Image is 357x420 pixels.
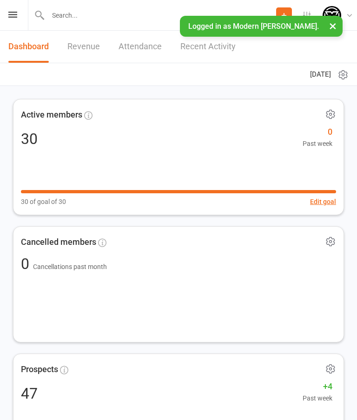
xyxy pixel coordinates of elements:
a: Attendance [119,31,162,63]
a: Dashboard [8,31,49,63]
span: Past week [303,393,332,403]
span: Active members [21,108,82,122]
span: Past week [303,138,332,149]
a: Recent Activity [180,31,236,63]
span: 0 [303,125,332,139]
span: Logged in as Modern [PERSON_NAME]. [188,22,319,31]
span: Prospects [21,363,58,376]
span: 0 [21,255,33,273]
img: thumb_image1750915221.png [323,6,341,25]
span: Cancellations past month [33,263,107,270]
a: Revenue [67,31,100,63]
span: [DATE] [310,69,331,80]
input: Search... [45,9,276,22]
button: Edit goal [310,197,336,207]
span: 30 of goal of 30 [21,197,66,207]
span: +4 [303,380,332,394]
button: × [324,16,341,36]
div: 47 [21,386,38,401]
span: Cancelled members [21,236,96,249]
div: 30 [21,131,38,146]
